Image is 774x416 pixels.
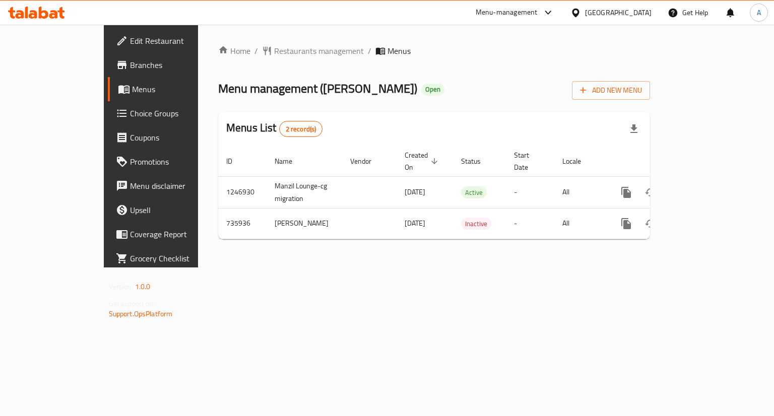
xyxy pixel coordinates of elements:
[461,218,491,230] span: Inactive
[130,59,225,71] span: Branches
[109,307,173,320] a: Support.OpsPlatform
[109,297,155,310] span: Get support on:
[421,84,444,96] div: Open
[218,176,267,208] td: 1246930
[421,85,444,94] span: Open
[267,176,342,208] td: Manzil Lounge-cg migration
[280,124,322,134] span: 2 record(s)
[108,77,233,101] a: Menus
[622,117,646,141] div: Export file
[218,146,719,239] table: enhanced table
[108,101,233,125] a: Choice Groups
[108,174,233,198] a: Menu disclaimer
[108,125,233,150] a: Coupons
[585,7,652,18] div: [GEOGRAPHIC_DATA]
[262,45,364,57] a: Restaurants management
[757,7,761,18] span: A
[614,180,638,204] button: more
[130,156,225,168] span: Promotions
[405,185,425,198] span: [DATE]
[132,83,225,95] span: Menus
[275,155,305,167] span: Name
[254,45,258,57] li: /
[461,187,487,198] span: Active
[461,186,487,198] div: Active
[461,155,494,167] span: Status
[108,53,233,77] a: Branches
[514,149,542,173] span: Start Date
[562,155,594,167] span: Locale
[130,252,225,264] span: Grocery Checklist
[572,81,650,100] button: Add New Menu
[279,121,323,137] div: Total records count
[274,45,364,57] span: Restaurants management
[476,7,538,19] div: Menu-management
[130,204,225,216] span: Upsell
[614,212,638,236] button: more
[554,176,606,208] td: All
[638,180,663,204] button: Change Status
[108,198,233,222] a: Upsell
[130,228,225,240] span: Coverage Report
[350,155,384,167] span: Vendor
[606,146,719,177] th: Actions
[638,212,663,236] button: Change Status
[130,107,225,119] span: Choice Groups
[506,176,554,208] td: -
[108,222,233,246] a: Coverage Report
[218,45,650,57] nav: breadcrumb
[388,45,411,57] span: Menus
[226,155,245,167] span: ID
[218,45,250,57] a: Home
[580,84,642,97] span: Add New Menu
[130,131,225,144] span: Coupons
[218,208,267,239] td: 735936
[109,280,134,293] span: Version:
[554,208,606,239] td: All
[226,120,322,137] h2: Menus List
[267,208,342,239] td: [PERSON_NAME]
[135,280,151,293] span: 1.0.0
[506,208,554,239] td: -
[108,29,233,53] a: Edit Restaurant
[130,35,225,47] span: Edit Restaurant
[368,45,371,57] li: /
[405,149,441,173] span: Created On
[108,150,233,174] a: Promotions
[130,180,225,192] span: Menu disclaimer
[218,77,417,100] span: Menu management ( [PERSON_NAME] )
[108,246,233,270] a: Grocery Checklist
[405,217,425,230] span: [DATE]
